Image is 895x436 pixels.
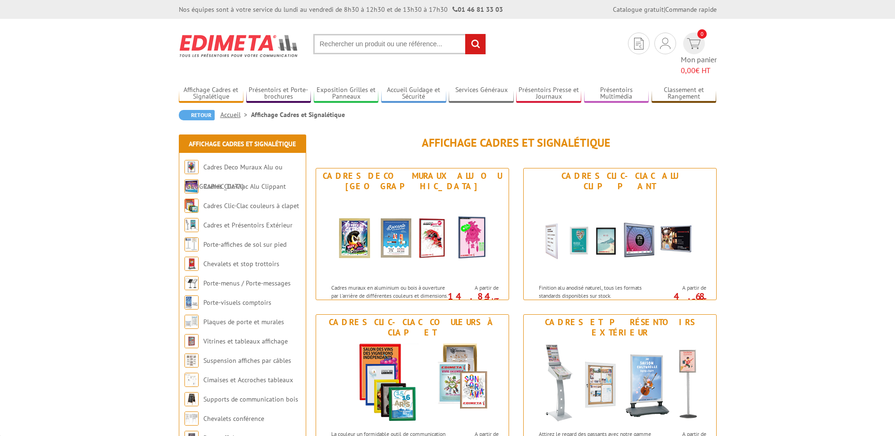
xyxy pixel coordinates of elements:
sup: HT [492,296,499,304]
img: Vitrines et tableaux affichage [184,334,199,348]
img: Supports de communication bois [184,392,199,406]
a: Cadres Clic-Clac Alu Clippant [203,182,286,191]
div: Cadres et Présentoirs Extérieur [526,317,714,338]
span: 0 [697,29,707,39]
img: Porte-menus / Porte-messages [184,276,199,290]
a: Suspension affiches par câbles [203,356,291,365]
a: Supports de communication bois [203,395,298,403]
span: € HT [681,65,717,76]
a: Plaques de porte et murales [203,318,284,326]
h1: Affichage Cadres et Signalétique [316,137,717,149]
a: Porte-visuels comptoirs [203,298,271,307]
a: Vitrines et tableaux affichage [203,337,288,345]
img: Cadres Clic-Clac couleurs à clapet [325,340,500,425]
a: Présentoirs et Porte-brochures [246,86,311,101]
p: 14.84 € [446,293,499,305]
a: Chevalets conférence [203,414,264,423]
a: Affichage Cadres et Signalétique [189,140,296,148]
img: Cadres Deco Muraux Alu ou Bois [184,160,199,174]
img: Porte-affiches de sol sur pied [184,237,199,252]
img: Edimeta [179,28,299,63]
a: Classement et Rangement [652,86,717,101]
a: Chevalets et stop trottoirs [203,260,279,268]
a: Accueil [220,110,251,119]
input: Rechercher un produit ou une référence... [313,34,486,54]
a: devis rapide 0 Mon panier 0,00€ HT [681,33,717,76]
div: | [613,5,717,14]
p: Cadres muraux en aluminium ou bois à ouverture par l'arrière de différentes couleurs et dimension... [331,284,448,316]
div: Cadres Clic-Clac Alu Clippant [526,171,714,192]
span: 0,00 [681,66,695,75]
div: Cadres Deco Muraux Alu ou [GEOGRAPHIC_DATA] [318,171,506,192]
sup: HT [699,296,706,304]
a: Exposition Grilles et Panneaux [314,86,379,101]
img: Cadres et Présentoirs Extérieur [533,340,707,425]
strong: 01 46 81 33 03 [452,5,503,14]
img: Chevalets et stop trottoirs [184,257,199,271]
a: Porte-menus / Porte-messages [203,279,291,287]
span: Mon panier [681,54,717,76]
a: Présentoirs Multimédia [584,86,649,101]
a: Cadres Clic-Clac Alu Clippant Cadres Clic-Clac Alu Clippant Finition alu anodisé naturel, tous le... [523,168,717,300]
a: Présentoirs Presse et Journaux [516,86,581,101]
a: Catalogue gratuit [613,5,664,14]
img: devis rapide [687,38,701,49]
span: A partir de [451,284,499,292]
a: Cadres Clic-Clac couleurs à clapet [203,201,299,210]
img: Plaques de porte et murales [184,315,199,329]
img: Cadres Deco Muraux Alu ou Bois [325,194,500,279]
img: devis rapide [660,38,670,49]
a: Cadres Deco Muraux Alu ou [GEOGRAPHIC_DATA] Cadres Deco Muraux Alu ou Bois Cadres muraux en alumi... [316,168,509,300]
a: Commande rapide [665,5,717,14]
p: Finition alu anodisé naturel, tous les formats standards disponibles sur stock. [539,284,656,300]
a: Accueil Guidage et Sécurité [381,86,446,101]
img: Cadres Clic-Clac couleurs à clapet [184,199,199,213]
img: Cadres Clic-Clac Alu Clippant [533,194,707,279]
img: Cadres et Présentoirs Extérieur [184,218,199,232]
li: Affichage Cadres et Signalétique [251,110,345,119]
img: Cimaises et Accroches tableaux [184,373,199,387]
a: Porte-affiches de sol sur pied [203,240,286,249]
div: Cadres Clic-Clac couleurs à clapet [318,317,506,338]
input: rechercher [465,34,485,54]
p: 4.68 € [653,293,706,305]
a: Retour [179,110,215,120]
img: Chevalets conférence [184,411,199,426]
a: Services Généraux [449,86,514,101]
a: Affichage Cadres et Signalétique [179,86,244,101]
a: Cadres Deco Muraux Alu ou [GEOGRAPHIC_DATA] [184,163,283,191]
img: Porte-visuels comptoirs [184,295,199,310]
a: Cadres et Présentoirs Extérieur [203,221,293,229]
span: A partir de [658,284,706,292]
img: Suspension affiches par câbles [184,353,199,368]
div: Nos équipes sont à votre service du lundi au vendredi de 8h30 à 12h30 et de 13h30 à 17h30 [179,5,503,14]
img: devis rapide [634,38,644,50]
a: Cimaises et Accroches tableaux [203,376,293,384]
